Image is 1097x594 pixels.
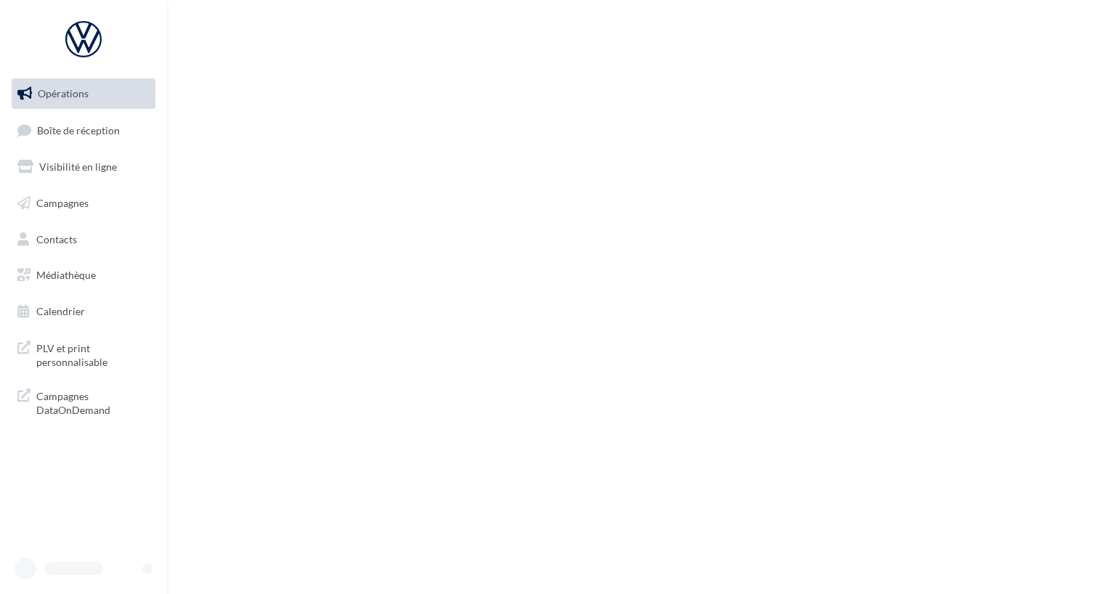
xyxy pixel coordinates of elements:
[9,333,158,375] a: PLV et print personnalisable
[9,152,158,182] a: Visibilité en ligne
[9,296,158,327] a: Calendrier
[39,160,117,173] span: Visibilité en ligne
[9,78,158,109] a: Opérations
[9,260,158,290] a: Médiathèque
[9,115,158,146] a: Boîte de réception
[36,305,85,317] span: Calendrier
[9,381,158,423] a: Campagnes DataOnDemand
[9,224,158,255] a: Contacts
[36,232,77,245] span: Contacts
[36,338,150,370] span: PLV et print personnalisable
[36,197,89,209] span: Campagnes
[36,386,150,418] span: Campagnes DataOnDemand
[38,87,89,99] span: Opérations
[37,123,120,136] span: Boîte de réception
[36,269,96,281] span: Médiathèque
[9,188,158,219] a: Campagnes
